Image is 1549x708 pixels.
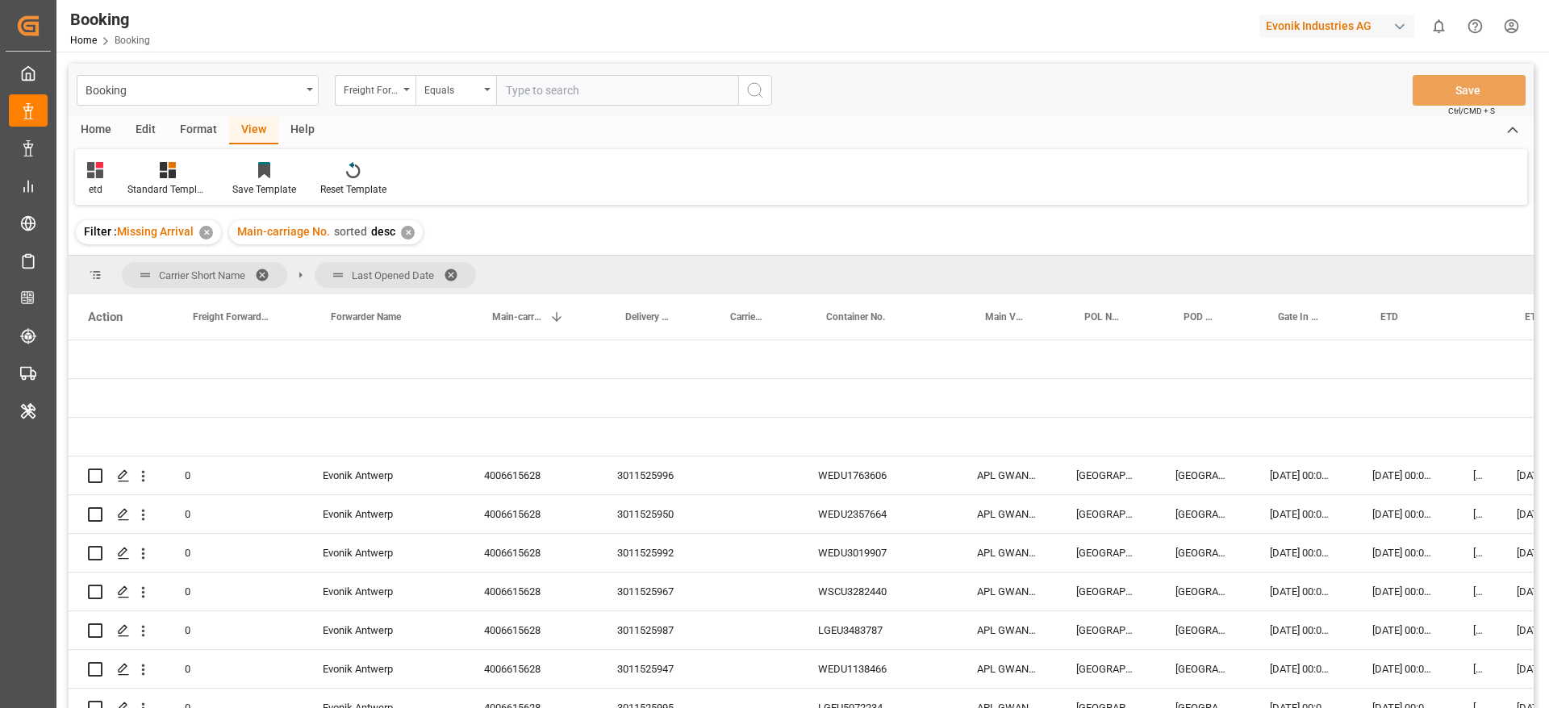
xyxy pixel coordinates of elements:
[165,495,303,533] div: 0
[465,495,598,533] div: 4006615628
[237,225,330,238] span: Main-carriage No.
[1250,650,1353,688] div: [DATE] 00:00:00
[229,117,278,144] div: View
[958,456,1057,494] div: APL GWANGYANG
[352,269,434,281] span: Last Opened Date
[1454,456,1497,494] div: [DATE] 00:00:00
[1057,611,1156,649] div: [GEOGRAPHIC_DATA]
[958,650,1057,688] div: APL GWANGYANG
[958,534,1057,572] div: APL GWANGYANG
[334,225,367,238] span: sorted
[492,311,543,323] span: Main-carriage No.
[165,573,303,610] div: 0
[1380,311,1398,323] span: ETD
[1259,15,1414,38] div: Evonik Industries AG
[88,310,123,324] div: Action
[69,117,123,144] div: Home
[465,534,598,572] div: 4006615628
[303,611,465,649] div: Evonik Antwerp
[401,226,415,239] div: ✕
[799,650,958,688] div: WEDU1138466
[799,573,958,610] div: WSCU3282440
[278,117,327,144] div: Help
[1278,311,1319,323] span: Gate In POL
[1156,573,1250,610] div: [GEOGRAPHIC_DATA]
[193,311,269,323] span: Freight Forwarder's Reference No.
[1353,456,1454,494] div: [DATE] 00:00:00
[1057,573,1156,610] div: [GEOGRAPHIC_DATA]
[1454,534,1497,572] div: [DATE] 00:00:00
[123,117,168,144] div: Edit
[199,226,213,239] div: ✕
[958,573,1057,610] div: APL GWANGYANG
[1057,456,1156,494] div: [GEOGRAPHIC_DATA]
[84,225,117,238] span: Filter :
[1454,611,1497,649] div: [DATE] 00:00:00
[1156,495,1250,533] div: [GEOGRAPHIC_DATA]
[465,650,598,688] div: 4006615628
[232,182,296,197] div: Save Template
[1413,75,1526,106] button: Save
[1057,650,1156,688] div: [GEOGRAPHIC_DATA]
[1057,534,1156,572] div: [GEOGRAPHIC_DATA]
[1250,611,1353,649] div: [DATE] 00:00:00
[303,495,465,533] div: Evonik Antwerp
[70,35,97,46] a: Home
[303,456,465,494] div: Evonik Antwerp
[958,495,1057,533] div: APL GWANGYANG
[730,311,765,323] span: Carrier Booking No.
[86,79,301,99] div: Booking
[1353,495,1454,533] div: [DATE] 00:00:00
[799,456,958,494] div: WEDU1763606
[625,311,669,323] span: Delivery No.
[465,611,598,649] div: 4006615628
[598,573,703,610] div: 3011525967
[320,182,386,197] div: Reset Template
[1156,456,1250,494] div: [GEOGRAPHIC_DATA]
[127,182,208,197] div: Standard Templates
[465,456,598,494] div: 4006615628
[598,456,703,494] div: 3011525996
[165,611,303,649] div: 0
[335,75,415,106] button: open menu
[1454,495,1497,533] div: [DATE] 00:00:00
[1353,650,1454,688] div: [DATE] 00:00:00
[958,611,1057,649] div: APL GWANGYANG
[303,650,465,688] div: Evonik Antwerp
[1353,573,1454,610] div: [DATE] 00:00:00
[117,225,194,238] span: Missing Arrival
[826,311,885,323] span: Container No.
[1353,611,1454,649] div: [DATE] 00:00:00
[1448,105,1495,117] span: Ctrl/CMD + S
[77,75,319,106] button: open menu
[799,534,958,572] div: WEDU3019907
[738,75,772,106] button: search button
[1250,495,1353,533] div: [DATE] 00:00:00
[1250,456,1353,494] div: [DATE] 00:00:00
[1250,534,1353,572] div: [DATE] 00:00:00
[1525,311,1542,323] span: ETA
[1421,8,1457,44] button: show 0 new notifications
[165,456,303,494] div: 0
[1156,611,1250,649] div: [GEOGRAPHIC_DATA]
[496,75,738,106] input: Type to search
[1057,495,1156,533] div: [GEOGRAPHIC_DATA]
[1454,573,1497,610] div: [DATE] 00:00:00
[415,75,496,106] button: open menu
[1353,534,1454,572] div: [DATE] 00:00:00
[1156,534,1250,572] div: [GEOGRAPHIC_DATA]
[598,650,703,688] div: 3011525947
[1250,573,1353,610] div: [DATE] 00:00:00
[303,534,465,572] div: Evonik Antwerp
[1156,650,1250,688] div: [GEOGRAPHIC_DATA]
[303,573,465,610] div: Evonik Antwerp
[165,650,303,688] div: 0
[165,534,303,572] div: 0
[70,7,150,31] div: Booking
[598,534,703,572] div: 3011525992
[799,611,958,649] div: LGEU3483787
[371,225,395,238] span: desc
[424,79,479,98] div: Equals
[87,182,103,197] div: etd
[1184,311,1217,323] span: POD Name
